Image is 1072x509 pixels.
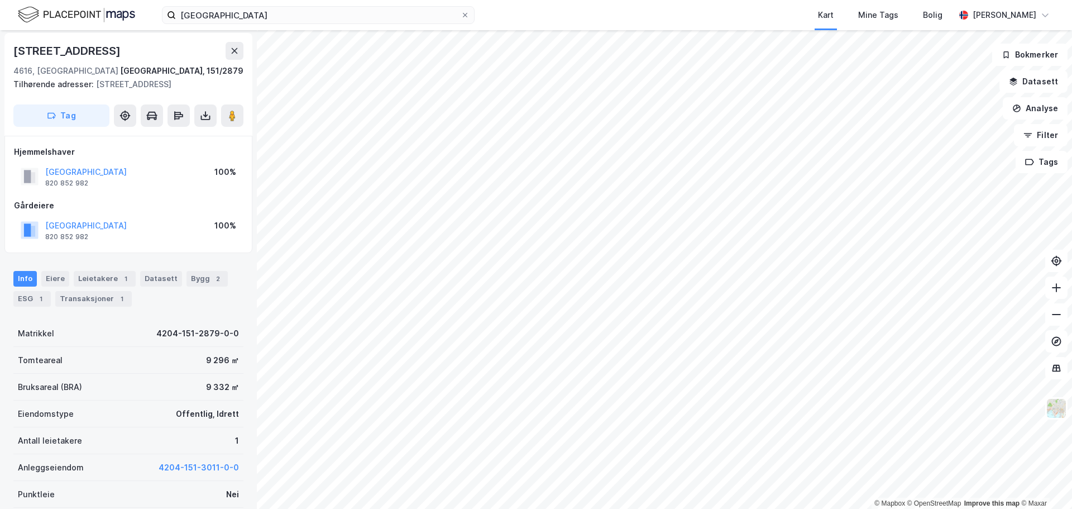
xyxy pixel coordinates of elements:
div: Punktleie [18,488,55,501]
div: 820 852 982 [45,232,88,241]
div: Matrikkel [18,327,54,340]
div: 1 [116,293,127,305]
div: 100% [214,219,236,232]
div: Bolig [923,8,942,22]
div: 9 296 ㎡ [206,354,239,367]
div: Bygg [186,271,228,287]
a: OpenStreetMap [907,500,961,507]
button: Analyse [1003,97,1068,120]
div: 1 [235,434,239,448]
div: Gårdeiere [14,199,243,212]
div: Anleggseiendom [18,461,84,474]
button: Tag [13,104,109,127]
div: Hjemmelshaver [14,145,243,159]
button: 4204-151-3011-0-0 [159,461,239,474]
div: Nei [226,488,239,501]
button: Datasett [999,70,1068,93]
div: Tomteareal [18,354,63,367]
div: Eiere [41,271,69,287]
div: [PERSON_NAME] [973,8,1036,22]
button: Tags [1016,151,1068,173]
div: Transaksjoner [55,291,132,307]
div: 4616, [GEOGRAPHIC_DATA] [13,64,118,78]
div: Antall leietakere [18,434,82,448]
div: [GEOGRAPHIC_DATA], 151/2879 [120,64,243,78]
div: 2 [212,273,223,284]
div: Datasett [140,271,182,287]
input: Søk på adresse, matrikkel, gårdeiere, leietakere eller personer [176,7,461,23]
div: 9 332 ㎡ [206,380,239,394]
img: Z [1046,398,1067,419]
button: Bokmerker [992,44,1068,66]
a: Improve this map [964,500,1020,507]
div: [STREET_ADDRESS] [13,78,234,91]
div: Mine Tags [858,8,898,22]
img: logo.f888ab2527a4732fd821a326f86c7f29.svg [18,5,135,25]
div: Offentlig, Idrett [176,407,239,421]
div: [STREET_ADDRESS] [13,42,123,60]
span: Tilhørende adresser: [13,79,96,89]
div: Kart [818,8,834,22]
div: Eiendomstype [18,407,74,421]
div: 100% [214,165,236,179]
div: Leietakere [74,271,136,287]
div: 1 [35,293,46,305]
a: Mapbox [874,500,905,507]
div: ESG [13,291,51,307]
div: 820 852 982 [45,179,88,188]
div: 1 [120,273,131,284]
div: Info [13,271,37,287]
button: Filter [1014,124,1068,146]
div: Bruksareal (BRA) [18,380,82,394]
a: Maxar [1021,500,1047,507]
div: 4204-151-2879-0-0 [156,327,239,340]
